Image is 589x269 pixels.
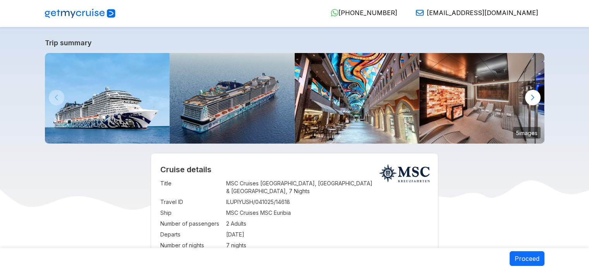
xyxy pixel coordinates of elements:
span: [EMAIL_ADDRESS][DOMAIN_NAME] [427,9,538,17]
td: : [222,197,226,207]
small: 5 images [513,127,541,139]
td: Number of passengers [160,218,222,229]
td: 2 Adults [226,218,429,229]
td: : [222,218,226,229]
td: MSC Cruises [GEOGRAPHIC_DATA], [GEOGRAPHIC_DATA] & [GEOGRAPHIC_DATA], 7 Nights [226,178,429,197]
td: [DATE] [226,229,429,240]
img: msc-euribia-msc-aurea-spa.jpg [419,53,544,144]
td: : [222,178,226,197]
td: Departs [160,229,222,240]
img: WhatsApp [331,9,338,17]
td: : [222,207,226,218]
td: : [222,229,226,240]
td: Number of nights [160,240,222,251]
td: 7 nights [226,240,429,251]
a: [PHONE_NUMBER] [325,9,397,17]
a: [EMAIL_ADDRESS][DOMAIN_NAME] [410,9,538,17]
td: Travel ID [160,197,222,207]
td: Ship [160,207,222,218]
td: MSC Cruises MSC Euribia [226,207,429,218]
img: 3.-MSC-EURIBIA.jpg [45,53,170,144]
img: Email [416,9,424,17]
h2: Cruise details [160,165,429,174]
td: ILUPIYUSH/041025/14618 [226,197,429,207]
span: [PHONE_NUMBER] [338,9,397,17]
td: : [222,240,226,251]
button: Proceed [510,251,544,266]
img: msc-euribia-galleria.jpg [295,53,420,144]
td: Title [160,178,222,197]
img: b9ac817bb67756416f3ab6da6968c64a.jpeg [170,53,295,144]
a: Trip summary [45,39,544,47]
